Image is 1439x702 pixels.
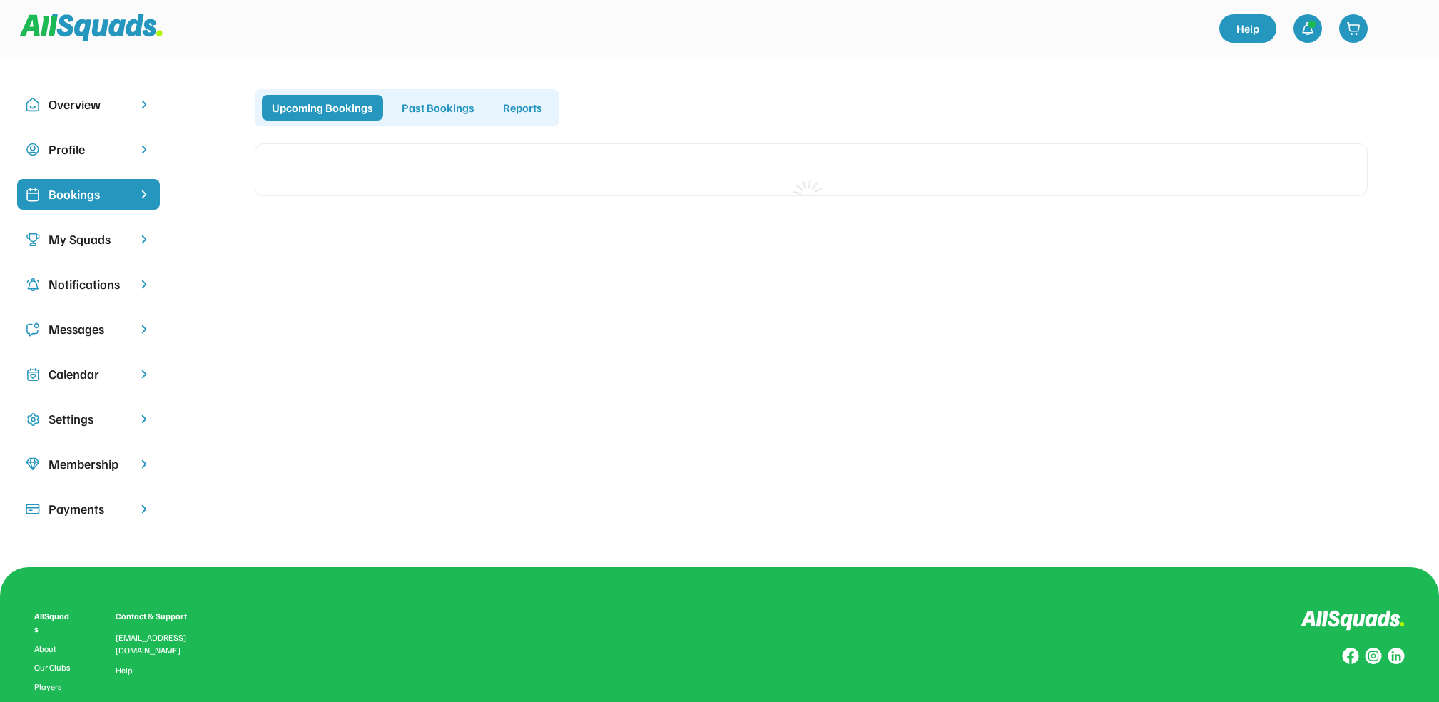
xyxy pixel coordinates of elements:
[26,188,40,202] img: Icon%20%2819%29.svg
[137,278,151,291] img: chevron-right.svg
[49,365,128,384] div: Calendar
[137,367,151,381] img: chevron-right.svg
[26,233,40,247] img: Icon%20copy%203.svg
[49,140,128,159] div: Profile
[26,367,40,382] img: Icon%20copy%207.svg
[1365,648,1382,665] img: Group%20copy%207.svg
[1219,14,1276,43] a: Help
[1342,648,1359,665] img: Group%20copy%208.svg
[26,412,40,427] img: Icon%20copy%2016.svg
[137,188,151,201] img: chevron-right%20copy%203.svg
[26,143,40,157] img: user-circle.svg
[1301,610,1405,631] img: Logo%20inverted.svg
[49,275,128,294] div: Notifications
[26,502,40,517] img: Icon%20%2815%29.svg
[49,185,128,204] div: Bookings
[49,95,128,114] div: Overview
[262,95,383,121] div: Upcoming Bookings
[1388,648,1405,665] img: Group%20copy%206.svg
[49,454,128,474] div: Membership
[49,499,128,519] div: Payments
[137,412,151,426] img: chevron-right.svg
[137,457,151,471] img: chevron-right.svg
[26,278,40,292] img: Icon%20copy%204.svg
[493,95,552,121] div: Reports
[137,98,151,111] img: chevron-right.svg
[116,666,133,676] a: Help
[26,457,40,472] img: Icon%20copy%208.svg
[137,322,151,336] img: chevron-right.svg
[49,230,128,249] div: My Squads
[26,98,40,112] img: Icon%20copy%2010.svg
[49,320,128,339] div: Messages
[1346,21,1361,36] img: shopping-cart-01%20%281%29.svg
[116,610,204,623] div: Contact & Support
[34,610,73,636] div: AllSquads
[137,502,151,516] img: chevron-right.svg
[392,95,484,121] div: Past Bookings
[137,233,151,246] img: chevron-right.svg
[49,409,128,429] div: Settings
[26,322,40,337] img: Icon%20copy%205.svg
[1301,21,1315,36] img: bell-03%20%281%29.svg
[20,14,163,41] img: Squad%20Logo.svg
[1393,14,1422,43] img: yH5BAEAAAAALAAAAAABAAEAAAIBRAA7
[137,143,151,156] img: chevron-right.svg
[116,631,204,657] div: [EMAIL_ADDRESS][DOMAIN_NAME]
